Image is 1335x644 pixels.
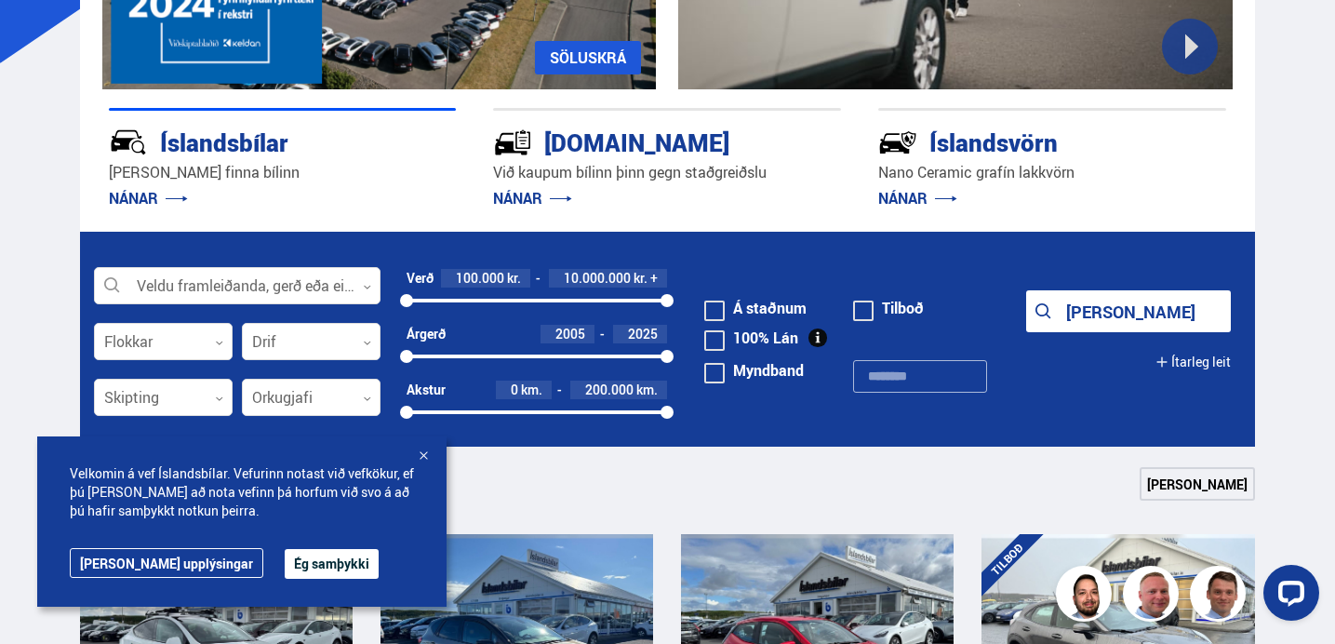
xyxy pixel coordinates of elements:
[285,549,379,579] button: Ég samþykki
[1059,569,1115,624] img: nhp88E3Fdnt1Opn2.png
[70,464,414,520] span: Velkomin á vef Íslandsbílar. Vefurinn notast við vefkökur, ef þú [PERSON_NAME] að nota vefinn þá ...
[704,301,807,315] label: Á staðnum
[109,188,188,208] a: NÁNAR
[407,382,446,397] div: Akstur
[493,123,532,162] img: tr5P-W3DuiFaO7aO.svg
[493,188,572,208] a: NÁNAR
[636,382,658,397] span: km.
[456,269,504,287] span: 100.000
[507,271,521,286] span: kr.
[853,301,924,315] label: Tilboð
[407,327,446,342] div: Árgerð
[585,381,634,398] span: 200.000
[1140,467,1255,501] a: [PERSON_NAME]
[650,271,658,286] span: +
[564,269,631,287] span: 10.000.000
[1193,569,1248,624] img: FbJEzSuNWCJXmdc-.webp
[493,125,775,157] div: [DOMAIN_NAME]
[535,41,641,74] a: SÖLUSKRÁ
[628,325,658,342] span: 2025
[511,381,518,398] span: 0
[1155,341,1231,382] button: Ítarleg leit
[704,330,798,345] label: 100% Lán
[634,271,647,286] span: kr.
[521,382,542,397] span: km.
[555,325,585,342] span: 2005
[878,162,1226,183] p: Nano Ceramic grafín lakkvörn
[878,123,917,162] img: -Svtn6bYgwAsiwNX.svg
[1026,290,1231,332] button: [PERSON_NAME]
[109,162,457,183] p: [PERSON_NAME] finna bílinn
[704,363,804,378] label: Myndband
[70,548,263,578] a: [PERSON_NAME] upplýsingar
[109,125,391,157] div: Íslandsbílar
[1248,557,1327,636] iframe: LiveChat chat widget
[407,271,434,286] div: Verð
[109,123,148,162] img: JRvxyua_JYH6wB4c.svg
[878,188,957,208] a: NÁNAR
[1126,569,1181,624] img: siFngHWaQ9KaOqBr.png
[493,162,841,183] p: Við kaupum bílinn þinn gegn staðgreiðslu
[878,125,1160,157] div: Íslandsvörn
